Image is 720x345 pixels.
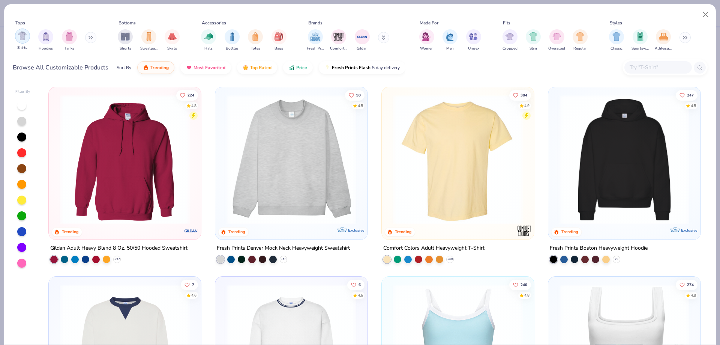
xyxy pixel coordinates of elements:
[556,95,693,224] img: 91acfc32-fd48-4d6b-bdad-a4c1a30ac3fc
[225,29,240,51] button: filter button
[283,61,313,74] button: Price
[330,29,347,51] div: filter for Comfort Colors
[64,46,74,51] span: Tanks
[419,29,434,51] div: filter for Women
[659,32,668,41] img: Athleisure Image
[447,257,453,262] span: + 60
[192,292,197,298] div: 4.6
[324,65,330,71] img: flash.gif
[372,63,400,72] span: 5 day delivery
[505,32,514,41] img: Cropped Image
[223,95,360,224] img: f5d85501-0dbb-4ee4-b115-c08fa3845d83
[676,279,697,290] button: Like
[509,279,531,290] button: Like
[165,29,180,51] button: filter button
[217,244,350,253] div: Fresh Prints Denver Mock Neck Heavyweight Sweatshirt
[15,20,25,26] div: Tops
[502,29,517,51] button: filter button
[62,29,77,51] button: filter button
[469,32,478,41] img: Unisex Image
[184,223,199,238] img: Gildan logo
[332,65,370,71] span: Fresh Prints Flash
[188,93,195,97] span: 224
[140,29,157,51] button: filter button
[655,29,672,51] div: filter for Athleisure
[389,95,526,224] img: 029b8af0-80e6-406f-9fdc-fdf898547912
[502,46,517,51] span: Cropped
[446,46,454,51] span: Men
[181,279,198,290] button: Like
[548,29,565,51] div: filter for Oversized
[503,20,510,26] div: Fits
[145,32,153,41] img: Sweatpants Image
[15,89,30,95] div: Filter By
[62,29,77,51] div: filter for Tanks
[204,46,213,51] span: Hats
[631,29,649,51] button: filter button
[114,257,120,262] span: + 37
[631,46,649,51] span: Sportswear
[691,292,696,298] div: 4.8
[274,32,283,41] img: Bags Image
[117,64,131,71] div: Sort By
[422,32,431,41] img: Women Image
[42,32,50,41] img: Hoodies Image
[65,32,73,41] img: Tanks Image
[118,29,133,51] div: filter for Shorts
[524,292,529,298] div: 4.8
[612,32,621,41] img: Classic Image
[228,32,236,41] img: Bottles Image
[201,29,216,51] div: filter for Hats
[271,29,286,51] button: filter button
[307,46,324,51] span: Fresh Prints
[307,29,324,51] div: filter for Fresh Prints
[330,29,347,51] button: filter button
[50,244,187,253] div: Gildan Adult Heavy Blend 8 Oz. 50/50 Hooded Sweatshirt
[274,46,283,51] span: Bags
[193,65,225,71] span: Most Favorited
[529,32,537,41] img: Slim Image
[168,32,177,41] img: Skirts Image
[202,20,226,26] div: Accessories
[526,95,663,224] img: e55d29c3-c55d-459c-bfd9-9b1c499ab3c6
[180,61,231,74] button: Most Favorited
[468,46,479,51] span: Unisex
[356,93,361,97] span: 90
[509,90,531,100] button: Like
[636,32,644,41] img: Sportswear Image
[118,29,133,51] button: filter button
[237,61,277,74] button: Top Rated
[358,292,363,298] div: 4.6
[248,29,263,51] div: filter for Totes
[271,29,286,51] div: filter for Bags
[526,29,541,51] button: filter button
[150,65,169,71] span: Trending
[420,46,433,51] span: Women
[383,244,484,253] div: Comfort Colors Adult Heavyweight T-Shirt
[548,46,565,51] span: Oversized
[137,61,174,74] button: Trending
[358,283,361,286] span: 6
[631,29,649,51] div: filter for Sportswear
[13,63,108,72] div: Browse All Customizable Products
[201,29,216,51] button: filter button
[609,29,624,51] button: filter button
[120,46,131,51] span: Shorts
[192,283,195,286] span: 7
[655,29,672,51] button: filter button
[355,29,370,51] div: filter for Gildan
[615,257,618,262] span: + 9
[204,32,213,41] img: Hats Image
[573,29,588,51] div: filter for Regular
[243,65,249,71] img: TopRated.gif
[17,45,27,51] span: Shirts
[548,29,565,51] button: filter button
[610,46,622,51] span: Classic
[140,29,157,51] div: filter for Sweatpants
[502,29,517,51] div: filter for Cropped
[355,29,370,51] button: filter button
[56,95,193,224] img: 01756b78-01f6-4cc6-8d8a-3c30c1a0c8ac
[118,20,136,26] div: Bottoms
[330,46,347,51] span: Comfort Colors
[296,65,307,71] span: Price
